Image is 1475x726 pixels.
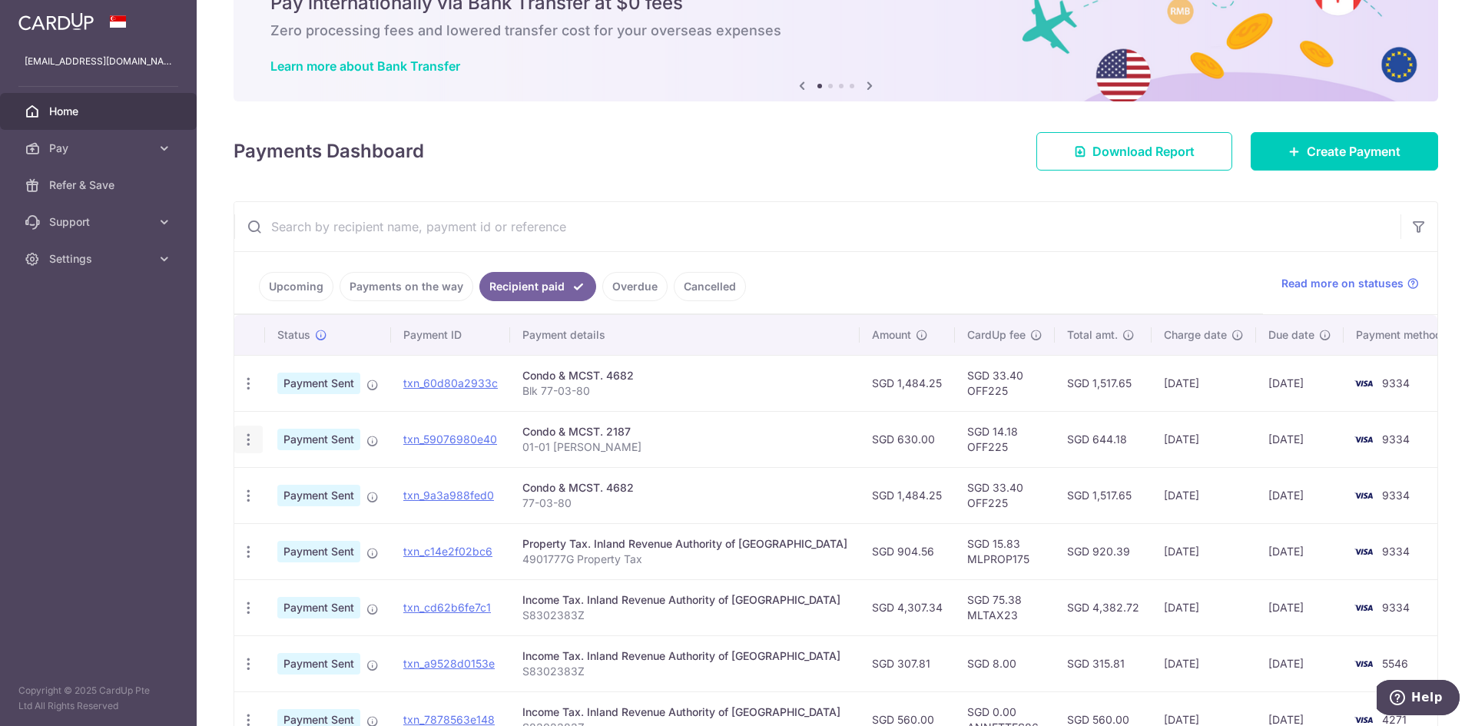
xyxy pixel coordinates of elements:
[35,11,66,25] span: Help
[277,327,310,343] span: Status
[1382,601,1410,614] span: 9334
[1256,635,1344,691] td: [DATE]
[1348,486,1379,505] img: Bank Card
[49,251,151,267] span: Settings
[1055,355,1152,411] td: SGD 1,517.65
[860,467,955,523] td: SGD 1,484.25
[1348,598,1379,617] img: Bank Card
[1152,467,1256,523] td: [DATE]
[391,315,510,355] th: Payment ID
[1382,545,1410,558] span: 9334
[1055,579,1152,635] td: SGD 4,382.72
[403,545,492,558] a: txn_c14e2f02bc6
[1382,489,1410,502] span: 9334
[522,424,847,439] div: Condo & MCST. 2187
[1307,142,1400,161] span: Create Payment
[49,104,151,119] span: Home
[1067,327,1118,343] span: Total amt.
[403,657,495,670] a: txn_a9528d0153e
[860,635,955,691] td: SGD 307.81
[270,58,460,74] a: Learn more about Bank Transfer
[1256,411,1344,467] td: [DATE]
[1055,411,1152,467] td: SGD 644.18
[522,496,847,511] p: 77-03-80
[860,523,955,579] td: SGD 904.56
[522,704,847,720] div: Income Tax. Inland Revenue Authority of [GEOGRAPHIC_DATA]
[1152,355,1256,411] td: [DATE]
[522,536,847,552] div: Property Tax. Inland Revenue Authority of [GEOGRAPHIC_DATA]
[860,411,955,467] td: SGD 630.00
[522,592,847,608] div: Income Tax. Inland Revenue Authority of [GEOGRAPHIC_DATA]
[1092,142,1195,161] span: Download Report
[1055,523,1152,579] td: SGD 920.39
[403,713,495,726] a: txn_7878563e148
[860,579,955,635] td: SGD 4,307.34
[403,601,491,614] a: txn_cd62b6fe7c1
[49,214,151,230] span: Support
[522,368,847,383] div: Condo & MCST. 4682
[1256,355,1344,411] td: [DATE]
[1344,315,1460,355] th: Payment method
[955,467,1055,523] td: SGD 33.40 OFF225
[49,177,151,193] span: Refer & Save
[955,523,1055,579] td: SGD 15.83 MLPROP175
[1152,523,1256,579] td: [DATE]
[522,383,847,399] p: Blk 77-03-80
[259,272,333,301] a: Upcoming
[955,635,1055,691] td: SGD 8.00
[1377,680,1460,718] iframe: Opens a widget where you can find more information
[25,54,172,69] p: [EMAIL_ADDRESS][DOMAIN_NAME]
[872,327,911,343] span: Amount
[403,433,497,446] a: txn_59076980e40
[340,272,473,301] a: Payments on the way
[602,272,668,301] a: Overdue
[955,355,1055,411] td: SGD 33.40 OFF225
[277,597,360,618] span: Payment Sent
[1382,433,1410,446] span: 9334
[674,272,746,301] a: Cancelled
[510,315,860,355] th: Payment details
[1152,579,1256,635] td: [DATE]
[1256,523,1344,579] td: [DATE]
[479,272,596,301] a: Recipient paid
[522,480,847,496] div: Condo & MCST. 4682
[1268,327,1314,343] span: Due date
[1382,657,1408,670] span: 5546
[277,485,360,506] span: Payment Sent
[967,327,1026,343] span: CardUp fee
[1164,327,1227,343] span: Charge date
[1152,411,1256,467] td: [DATE]
[1256,579,1344,635] td: [DATE]
[955,411,1055,467] td: SGD 14.18 OFF225
[277,429,360,450] span: Payment Sent
[234,138,424,165] h4: Payments Dashboard
[1382,376,1410,390] span: 9334
[1036,132,1232,171] a: Download Report
[1055,467,1152,523] td: SGD 1,517.65
[955,579,1055,635] td: SGD 75.38 MLTAX23
[403,376,498,390] a: txn_60d80a2933c
[860,355,955,411] td: SGD 1,484.25
[1251,132,1438,171] a: Create Payment
[277,373,360,394] span: Payment Sent
[270,22,1401,40] h6: Zero processing fees and lowered transfer cost for your overseas expenses
[522,608,847,623] p: S8302383Z
[1382,713,1407,726] span: 4271
[1281,276,1419,291] a: Read more on statuses
[1256,467,1344,523] td: [DATE]
[234,202,1400,251] input: Search by recipient name, payment id or reference
[1281,276,1404,291] span: Read more on statuses
[1348,655,1379,673] img: Bank Card
[522,439,847,455] p: 01-01 [PERSON_NAME]
[1348,430,1379,449] img: Bank Card
[1348,542,1379,561] img: Bank Card
[49,141,151,156] span: Pay
[522,552,847,567] p: 4901777G Property Tax
[403,489,494,502] a: txn_9a3a988fed0
[522,664,847,679] p: S8302383Z
[1055,635,1152,691] td: SGD 315.81
[1152,635,1256,691] td: [DATE]
[1348,374,1379,393] img: Bank Card
[18,12,94,31] img: CardUp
